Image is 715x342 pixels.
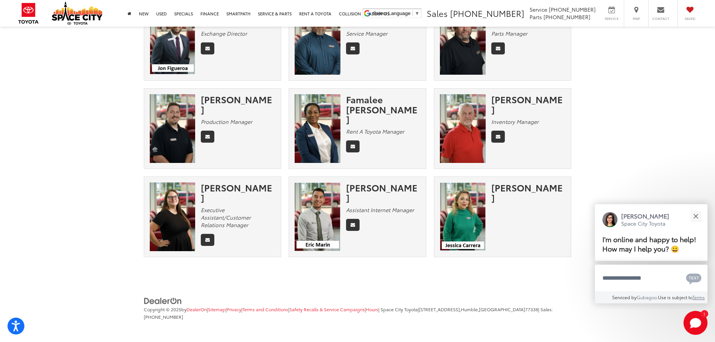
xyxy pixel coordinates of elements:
span: | [241,306,288,312]
span: [PHONE_NUMBER] [450,7,524,19]
img: Famalee McGill [295,94,340,163]
span: 77338 [525,306,538,312]
a: Select Language​ [373,11,420,16]
img: Kelly Capayas [150,182,196,251]
span: | [418,306,538,312]
span: 1 [703,312,705,315]
span: [PHONE_NUMBER] [144,313,183,320]
img: Eric Marin [295,182,340,251]
span: Contact [652,16,669,21]
a: Email [346,42,360,54]
span: [PHONE_NUMBER] [549,6,596,13]
svg: Text [686,273,701,285]
span: I'm online and happy to help! How may I help you? 😀 [602,234,696,253]
a: Email [491,131,505,143]
textarea: Type your message [595,265,707,292]
span: Use is subject to [658,294,692,300]
button: Close [688,208,704,224]
span: Copyright © 2025 [144,306,181,312]
span: [PHONE_NUMBER] [543,13,590,21]
span: Saved [682,16,698,21]
img: DealerOn [144,297,182,305]
a: Gubagoo. [637,294,658,300]
div: [PERSON_NAME] [346,182,420,202]
span: Serviced by [612,294,637,300]
img: Floyd Greer [295,6,340,75]
a: Hours [366,306,378,312]
span: Select Language [373,11,411,16]
span: Service [530,6,547,13]
div: Famalee [PERSON_NAME] [346,94,420,124]
a: DealerOn [144,296,182,304]
em: Inventory Manager [491,118,539,125]
p: [PERSON_NAME] [621,212,669,220]
div: [PERSON_NAME] [491,182,566,202]
div: [PERSON_NAME] [491,94,566,114]
span: Sales [427,7,448,19]
div: Close[PERSON_NAME]Space City ToyotaI'm online and happy to help! How may I help you? 😀Type your m... [595,204,707,303]
span: | [365,306,378,312]
a: Terms and Conditions [242,306,288,312]
a: Email [201,234,214,246]
button: Chat with SMS [684,270,704,286]
a: Privacy [227,306,241,312]
span: Service [603,16,620,21]
span: Map [628,16,644,21]
a: DealerOn Home Page [187,306,207,312]
span: [STREET_ADDRESS], [419,306,461,312]
span: by [181,306,207,312]
em: Parts Manager [491,30,527,37]
span: ▼ [415,11,420,16]
p: Space City Toyota [621,220,669,227]
em: Assistant Internet Manager [346,206,414,214]
span: Humble, [461,306,479,312]
svg: Start Chat [683,311,707,335]
a: Sitemap [208,306,226,312]
span: [GEOGRAPHIC_DATA] [479,306,525,312]
em: Production Manager [201,118,252,125]
a: Safety Recalls & Service Campaigns, Opens in a new tab [289,306,365,312]
span: | [288,306,365,312]
em: Service Manager [346,30,387,37]
img: Wade Landry [440,6,486,75]
em: Exchange Director [201,30,247,37]
a: Email [346,219,360,231]
button: Toggle Chat Window [683,311,707,335]
img: Jon Figueroa [150,6,196,74]
img: Space City Toyota [52,2,102,25]
span: | Space City Toyota [378,306,418,312]
div: [PERSON_NAME] [201,182,275,202]
img: Jessica Carrera [440,182,486,250]
a: Terms [692,294,705,300]
span: Parts [530,13,542,21]
img: Jake Metts [150,94,196,163]
a: Email [346,140,360,152]
span: | [226,306,241,312]
div: [PERSON_NAME] [201,94,275,114]
a: Email [201,131,214,143]
em: Rent A Toyota Manager [346,128,404,135]
a: Email [201,42,214,54]
em: Executive Assistant/Customer Relations Manager [201,206,251,229]
span: | [207,306,226,312]
img: Neil Westervelt [440,94,486,163]
a: Email [491,42,505,54]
